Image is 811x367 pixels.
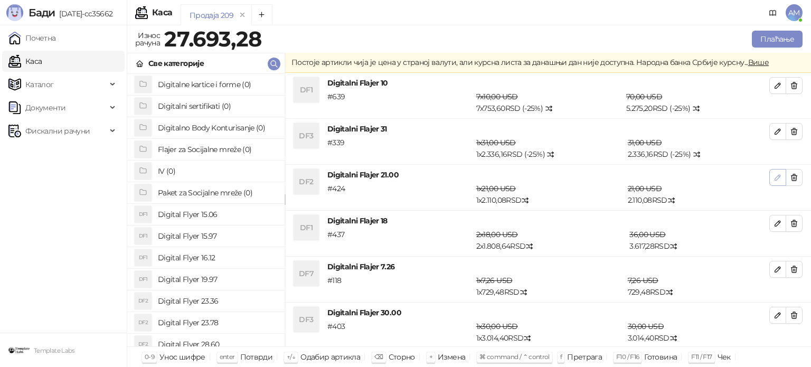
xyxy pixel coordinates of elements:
[158,249,276,266] h4: Digital Flyer 16.12
[616,353,639,361] span: F10 / F16
[135,271,152,288] div: DF1
[438,350,465,364] div: Измена
[55,9,112,18] span: [DATE]-cc35662
[158,271,276,288] h4: Digital Flyer 19.97
[325,229,474,252] div: # 437
[628,138,662,147] span: 31,00 USD
[476,92,518,101] span: 7 x 10,00 USD
[8,340,30,361] img: 64x64-companyLogo-46bbf2fd-0887-484e-a02e-a45a40244bfa.png
[560,353,562,361] span: f
[158,228,276,244] h4: Digital Flyer 15.97
[327,215,769,227] h4: Digitalni Flajer 18
[158,163,276,180] h4: IV (0)
[152,8,172,17] div: Каса
[135,228,152,244] div: DF1
[158,293,276,309] h4: Digital Flyer 23.36
[479,353,550,361] span: ⌘ command / ⌃ control
[389,350,415,364] div: Сторно
[748,58,769,67] span: Више
[25,120,90,142] span: Фискални рачуни
[752,31,803,48] button: Плаћање
[135,293,152,309] div: DF2
[327,123,769,135] h4: Digitalni Flajer 31
[190,10,233,21] div: Продаја 209
[327,169,769,181] h4: Digitalni Flajer 21.00
[251,4,272,25] button: Add tab
[325,91,474,114] div: # 639
[628,322,664,331] span: 30,00 USD
[158,184,276,201] h4: Paket za Socijalne mreže (0)
[429,353,432,361] span: +
[374,353,383,361] span: ⌫
[786,4,803,21] span: AM
[145,353,154,361] span: 0-9
[8,51,42,72] a: Каса
[476,230,518,239] span: 2 x 18,00 USD
[158,76,276,93] h4: Digitalne kartice i forme (0)
[691,353,712,361] span: F11 / F17
[158,141,276,158] h4: Flajer za Socijalne mreže (0)
[626,275,771,298] div: 729,48 RSD
[164,26,261,52] strong: 27.693,28
[240,350,273,364] div: Потврди
[158,98,276,115] h4: Digitalni sertifikati (0)
[327,77,769,89] h4: Digitalni Flajer 10
[25,74,54,95] span: Каталог
[327,307,769,318] h4: Digitalni Flajer 30.00
[127,74,285,346] div: grid
[158,336,276,353] h4: Digital Flyer 28.60
[325,275,474,298] div: # 118
[474,183,626,206] div: 1 x 2.110,08 RSD
[287,353,295,361] span: ↑/↓
[474,321,626,344] div: 1 x 3.014,40 RSD
[626,92,662,101] span: 70,00 USD
[628,184,662,193] span: 21,00 USD
[325,183,474,206] div: # 424
[294,215,319,240] div: DF1
[626,183,771,206] div: 2.110,08 RSD
[626,137,771,160] div: 2.336,16 RSD (- 25 %)
[644,350,677,364] div: Готовина
[158,206,276,223] h4: Digital Flyer 15.06
[325,321,474,344] div: # 403
[744,58,769,67] span: ...
[474,229,628,252] div: 2 x 1.808,64 RSD
[29,6,55,19] span: Бади
[325,137,474,160] div: # 339
[624,91,771,114] div: 5.275,20 RSD (- 25 %)
[476,322,518,331] span: 1 x 30,00 USD
[25,97,65,118] span: Документи
[235,11,249,20] button: remove
[133,29,162,50] div: Износ рачуна
[220,353,235,361] span: enter
[567,350,602,364] div: Претрага
[294,77,319,102] div: DF1
[628,276,658,285] span: 7,26 USD
[294,261,319,286] div: DF7
[718,350,731,364] div: Чек
[626,321,771,344] div: 3.014,40 RSD
[159,350,205,364] div: Унос шифре
[135,336,152,353] div: DF2
[158,119,276,136] h4: Digitalno Body Konturisanje (0)
[474,275,626,298] div: 1 x 729,48 RSD
[148,58,204,69] div: Све категорије
[474,91,624,114] div: 7 x 753,60 RSD (- 25 %)
[135,249,152,266] div: DF1
[627,229,771,252] div: 3.617,28 RSD
[765,4,781,21] a: Документација
[294,307,319,332] div: DF3
[476,184,516,193] span: 1 x 21,00 USD
[158,314,276,331] h4: Digital Flyer 23.78
[6,4,23,21] img: Logo
[476,276,513,285] span: 1 x 7,26 USD
[8,27,56,49] a: Почетна
[327,261,769,272] h4: Digitalni Flajer 7.26
[294,169,319,194] div: DF2
[474,137,626,160] div: 1 x 2.336,16 RSD (- 25 %)
[291,58,744,67] span: Постоје артикли чија је цена у страној валути, али курсна листа за данашњи дан није доступна. Нар...
[476,138,516,147] span: 1 x 31,00 USD
[34,347,75,354] small: Template Labs
[135,314,152,331] div: DF2
[294,123,319,148] div: DF3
